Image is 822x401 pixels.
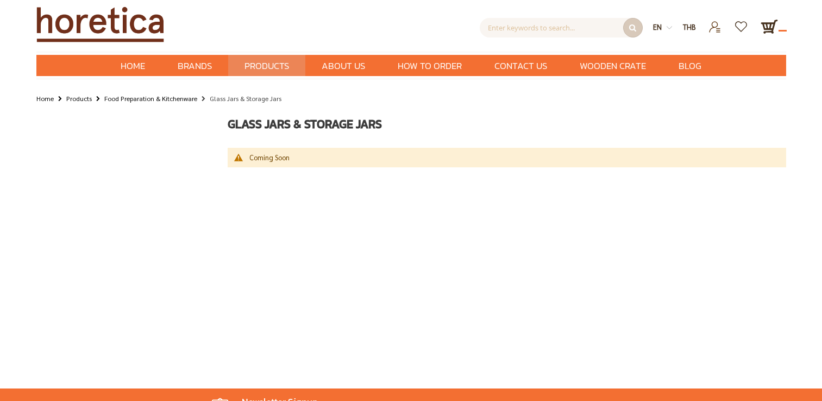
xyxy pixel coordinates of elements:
[305,55,381,76] a: About Us
[228,55,305,76] a: Products
[104,55,161,76] a: Home
[494,55,547,77] span: Contact Us
[580,55,646,77] span: Wooden Crate
[66,92,92,104] a: Products
[161,55,228,76] a: Brands
[563,55,662,76] a: Wooden Crate
[210,94,281,103] strong: Glass Jars & Storage Jars
[679,55,701,77] span: Blog
[478,55,563,76] a: Contact Us
[398,55,462,77] span: How to Order
[381,55,478,76] a: How to Order
[249,153,775,162] div: Coming Soon
[36,7,164,42] img: Horetica.com
[653,22,662,32] span: en
[322,55,365,77] span: About Us
[244,55,289,77] span: Products
[104,92,197,104] a: Food Preparation & Kitchenware
[228,115,382,133] span: Glass Jars & Storage Jars
[729,18,755,27] a: Wishlist
[178,55,212,77] span: Brands
[662,55,718,76] a: Blog
[667,25,672,30] img: dropdown-icon.svg
[121,59,145,73] span: Home
[702,18,729,27] a: Login
[36,92,54,104] a: Home
[683,22,696,32] span: THB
